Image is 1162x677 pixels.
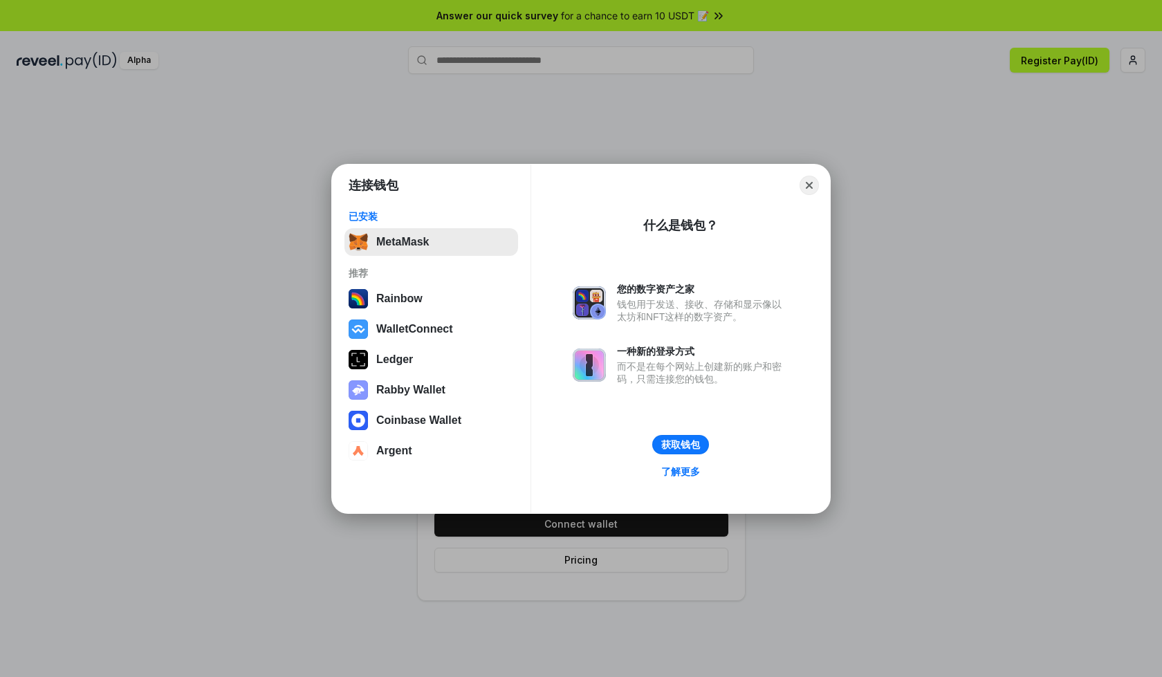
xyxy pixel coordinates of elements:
[349,289,368,308] img: svg+xml,%3Csvg%20width%3D%22120%22%20height%3D%22120%22%20viewBox%3D%220%200%20120%20120%22%20fil...
[376,353,413,366] div: Ledger
[349,350,368,369] img: svg+xml,%3Csvg%20xmlns%3D%22http%3A%2F%2Fwww.w3.org%2F2000%2Fsvg%22%20width%3D%2228%22%20height%3...
[376,236,429,248] div: MetaMask
[661,438,700,451] div: 获取钱包
[344,346,518,373] button: Ledger
[349,210,514,223] div: 已安装
[652,435,709,454] button: 获取钱包
[617,298,788,323] div: 钱包用于发送、接收、存储和显示像以太坊和NFT这样的数字资产。
[800,176,819,195] button: Close
[653,463,708,481] a: 了解更多
[617,360,788,385] div: 而不是在每个网站上创建新的账户和密码，只需连接您的钱包。
[349,441,368,461] img: svg+xml,%3Csvg%20width%3D%2228%22%20height%3D%2228%22%20viewBox%3D%220%200%2028%2028%22%20fill%3D...
[376,414,461,427] div: Coinbase Wallet
[344,228,518,256] button: MetaMask
[349,267,514,279] div: 推荐
[344,285,518,313] button: Rainbow
[661,465,700,478] div: 了解更多
[344,437,518,465] button: Argent
[376,323,453,335] div: WalletConnect
[349,319,368,339] img: svg+xml,%3Csvg%20width%3D%2228%22%20height%3D%2228%22%20viewBox%3D%220%200%2028%2028%22%20fill%3D...
[376,293,423,305] div: Rainbow
[643,217,718,234] div: 什么是钱包？
[617,345,788,358] div: 一种新的登录方式
[376,445,412,457] div: Argent
[349,232,368,252] img: svg+xml,%3Csvg%20fill%3D%22none%22%20height%3D%2233%22%20viewBox%3D%220%200%2035%2033%22%20width%...
[349,411,368,430] img: svg+xml,%3Csvg%20width%3D%2228%22%20height%3D%2228%22%20viewBox%3D%220%200%2028%2028%22%20fill%3D...
[344,407,518,434] button: Coinbase Wallet
[573,286,606,319] img: svg+xml,%3Csvg%20xmlns%3D%22http%3A%2F%2Fwww.w3.org%2F2000%2Fsvg%22%20fill%3D%22none%22%20viewBox...
[617,283,788,295] div: 您的数字资产之家
[344,376,518,404] button: Rabby Wallet
[344,315,518,343] button: WalletConnect
[376,384,445,396] div: Rabby Wallet
[573,349,606,382] img: svg+xml,%3Csvg%20xmlns%3D%22http%3A%2F%2Fwww.w3.org%2F2000%2Fsvg%22%20fill%3D%22none%22%20viewBox...
[349,177,398,194] h1: 连接钱包
[349,380,368,400] img: svg+xml,%3Csvg%20xmlns%3D%22http%3A%2F%2Fwww.w3.org%2F2000%2Fsvg%22%20fill%3D%22none%22%20viewBox...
